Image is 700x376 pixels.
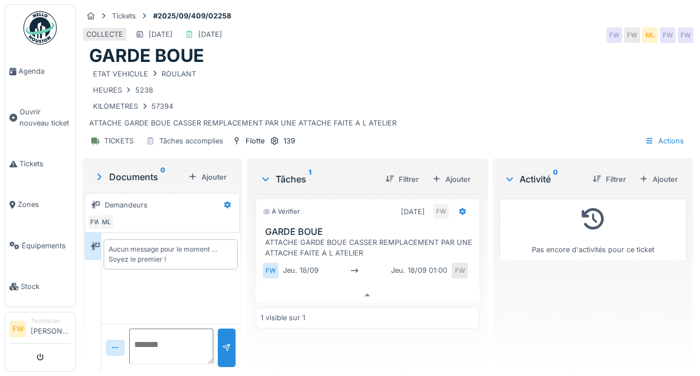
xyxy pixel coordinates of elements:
[452,263,468,278] div: FW
[263,207,300,216] div: À vérifier
[401,206,425,217] div: [DATE]
[5,266,75,307] a: Stock
[309,172,311,186] sup: 1
[265,237,474,258] div: ATTACHE GARDE BOUE CASSER REMPLACEMENT PAR UNE ATTACHE FAITE A L ATELIER
[640,133,689,149] div: Actions
[265,226,474,237] h3: GARDE BOUE
[5,184,75,225] a: Zones
[89,45,204,66] h1: GARDE BOUE
[159,136,223,146] div: Tâches accomplies
[9,317,71,344] a: FW Technicien[PERSON_NAME]
[112,11,136,21] div: Tickets
[381,172,423,187] div: Filtrer
[283,136,295,146] div: 139
[5,143,75,184] a: Tickets
[5,51,75,91] a: Agenda
[198,29,222,40] div: [DATE]
[89,67,687,129] div: ATTACHE GARDE BOUE CASSER REMPLACEMENT PAR UNE ATTACHE FAITE A L ATELIER
[104,136,134,146] div: TICKETS
[23,11,57,45] img: Badge_color-CXgf-gQk.svg
[160,170,165,184] sup: 0
[260,172,376,186] div: Tâches
[428,172,475,187] div: Ajouter
[19,158,71,169] span: Tickets
[94,170,184,184] div: Documents
[635,172,682,187] div: Ajouter
[19,107,71,128] span: Ouvrir nouveau ticket
[246,136,265,146] div: Flotte
[18,66,71,76] span: Agenda
[86,29,123,40] div: COLLECTE
[606,27,622,43] div: FW
[31,317,71,341] li: [PERSON_NAME]
[678,27,693,43] div: FW
[105,200,148,210] div: Demandeurs
[18,199,71,210] span: Zones
[93,85,153,95] div: HEURES 5238
[588,172,630,187] div: Filtrer
[149,11,236,21] strong: #2025/09/409/02258
[93,69,196,79] div: ETAT VEHICULE ROULANT
[22,240,71,251] span: Équipements
[507,204,679,256] div: Pas encore d'activités pour ce ticket
[21,281,71,292] span: Stock
[5,225,75,266] a: Équipements
[87,214,103,230] div: FW
[9,321,26,338] li: FW
[93,101,173,112] div: KILOMETRES 57394
[5,91,75,143] a: Ouvrir nouveau ticket
[624,27,640,43] div: FW
[660,27,675,43] div: FW
[263,263,278,278] div: FW
[504,172,584,186] div: Activité
[433,204,449,219] div: FW
[553,172,558,186] sup: 0
[642,27,658,43] div: ML
[99,214,114,230] div: ML
[278,263,452,278] div: jeu. 18/09 jeu. 18/09 01:00
[149,29,173,40] div: [DATE]
[261,312,305,323] div: 1 visible sur 1
[109,244,233,264] div: Aucun message pour le moment … Soyez le premier !
[31,317,71,325] div: Technicien
[184,170,231,185] div: Ajouter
